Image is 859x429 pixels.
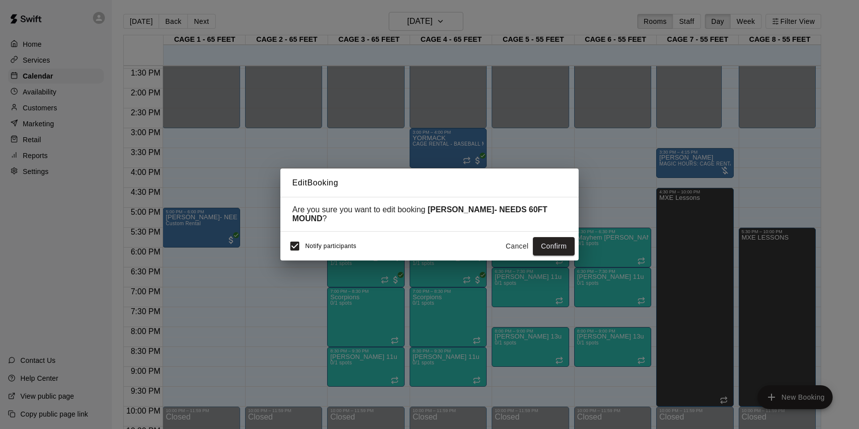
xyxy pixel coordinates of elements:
h2: Edit Booking [280,169,579,197]
strong: [PERSON_NAME]- NEEDS 60FT MOUND [292,205,547,223]
span: Notify participants [305,243,356,250]
button: Confirm [533,237,575,256]
button: Cancel [501,237,533,256]
div: Are you sure you want to edit booking ? [292,205,567,223]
